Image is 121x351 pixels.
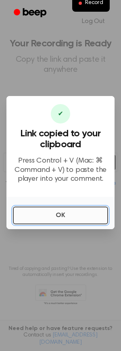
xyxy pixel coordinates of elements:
[13,207,108,224] button: OK
[8,5,54,21] a: Beep
[13,157,108,184] p: Press Control + V (Mac: ⌘ Command + V) to paste the player into your comment.
[13,128,108,150] h3: Link copied to your clipboard
[74,12,113,31] a: Log Out
[51,104,70,123] div: ✔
